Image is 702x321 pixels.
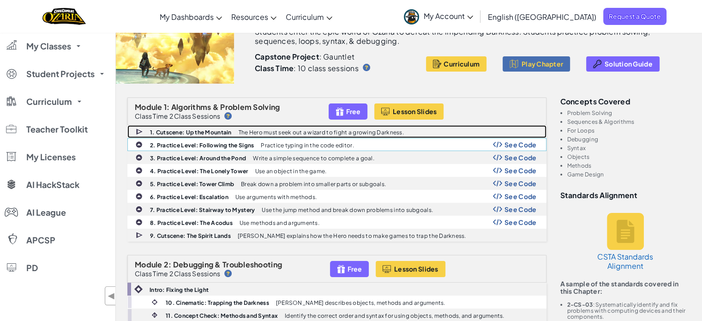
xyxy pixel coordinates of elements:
b: 6. Practice Level: Escalation [150,194,228,200]
button: Solution Guide [586,56,660,72]
span: Lesson Slides [393,108,437,115]
img: IconPracticeLevel.svg [135,154,143,161]
p: Use an object in the game. [255,168,326,174]
span: See Code [504,193,537,200]
img: IconCutscene.svg [136,127,144,136]
a: 7. Practice Level: Stairway to Mystery Use the jump method and break down problems into subgoals.... [127,203,546,216]
span: AI HackStack [26,181,79,189]
p: Class Time 2 Class Sessions [135,270,220,277]
span: See Code [504,180,537,187]
span: 1: [164,102,170,112]
span: Debugging & Troubleshooting [173,260,282,269]
a: 9. Cutscene: The Spirit Lands [PERSON_NAME] explains how the Hero needs to make games to trap the... [127,229,546,242]
p: Write a simple sequence to complete a goal. [253,155,374,161]
span: Play Chapter [522,60,563,67]
img: Show Code Logo [493,141,502,148]
a: 3. Practice Level: Around the Pond Write a simple sequence to complete a goal. Show Code Logo See... [127,151,546,164]
b: Capstone Project [255,52,319,61]
b: 11. Concept Check: Methods and Syntax [166,312,278,319]
span: Lesson Slides [394,265,438,273]
p: : Gauntlet [255,52,418,61]
b: 7. Practice Level: Stairway to Mystery [150,206,255,213]
b: 10. Cinematic: Trapping the Darkness [166,299,269,306]
p: [PERSON_NAME] describes objects, methods and arguments. [276,300,445,306]
img: IconFreeLevelv2.svg [336,106,344,117]
span: Solution Guide [605,60,653,67]
li: Syntax [567,145,691,151]
img: IconCutscene.svg [136,231,144,240]
h3: Standards Alignment [560,191,691,199]
span: ◀ [108,289,115,303]
img: IconHint.svg [224,112,232,120]
b: 4. Practice Level: The Lonely Tower [150,168,248,175]
img: Show Code Logo [493,167,502,174]
img: IconHint.svg [363,64,370,71]
li: Game Design [567,171,691,177]
a: Play Chapter [503,56,570,72]
img: avatar [404,9,419,24]
b: Class Time [255,63,294,73]
img: IconPracticeLevel.svg [135,141,143,148]
span: Curriculum [444,60,480,67]
img: Show Code Logo [493,180,502,187]
button: Curriculum [426,56,486,72]
span: Student Projects [26,70,95,78]
p: Break down a problem into smaller parts or subgoals. [241,181,386,187]
button: Lesson Slides [374,103,444,120]
li: Problem Solving [567,110,691,116]
a: 4. Practice Level: The Lonely Tower Use an object in the game. Show Code Logo See Code [127,164,546,177]
span: Curriculum [26,97,72,106]
span: My Licenses [26,153,76,161]
li: : Systematically identify and fix problems with computing devices and their components. [567,302,691,320]
img: IconIntro.svg [134,285,143,293]
a: 1. Cutscene: Up the Mountain The Hero must seek out a wizard to fight a growing Darkness. [127,125,546,138]
button: Lesson Slides [376,261,445,277]
p: Use methods and arguments. [240,220,319,226]
p: Use arguments with methods. [235,194,317,200]
a: 5. Practice Level: Tower Climb Break down a problem into smaller parts or subgoals. Show Code Log... [127,177,546,190]
img: Show Code Logo [493,154,502,161]
span: Resources [231,12,268,22]
span: My Classes [26,42,71,50]
a: 8. Practice Level: The Acodus Use methods and arguments. Show Code Logo See Code [127,216,546,229]
img: Home [42,7,85,26]
img: Show Code Logo [493,206,502,212]
p: The Hero must seek out a wizard to fight a growing Darkness. [239,129,404,135]
span: AI League [26,208,66,217]
p: A sample of the standards covered in this Chapter: [560,280,691,295]
a: English ([GEOGRAPHIC_DATA]) [483,4,601,29]
span: See Code [504,167,537,174]
span: Curriculum [286,12,324,22]
b: 8. Practice Level: The Acodus [150,219,233,226]
h5: CSTA Standards Alignment [595,252,655,271]
img: IconInteractive.svg [150,311,159,319]
p: Practice typing in the code editor. [261,142,354,148]
li: For Loops [567,127,691,133]
a: 2. Practice Level: Following the Signs Practice typing in the code editor. Show Code Logo See Code [127,138,546,151]
a: Curriculum [281,4,337,29]
b: 2-CS-03 [567,301,593,308]
p: : 10 class sessions [255,64,359,73]
span: Module [135,102,162,112]
p: Identify the correct order and syntax for using objects, methods, and arguments. [285,313,504,319]
p: Students enter the epic world of Ozaria to defeat the impending Darkness. Students practice probl... [255,27,667,46]
img: IconPracticeLevel.svg [135,206,143,213]
span: Free [346,108,360,115]
img: IconPracticeLevel.svg [135,193,143,200]
img: IconPracticeLevel.svg [135,180,143,187]
b: 9. Cutscene: The Spirit Lands [150,232,231,239]
b: 2. Practice Level: Following the Signs [150,142,254,149]
a: 10. Cinematic: Trapping the Darkness [PERSON_NAME] describes objects, methods and arguments. [127,296,546,309]
img: IconHint.svg [224,270,232,277]
img: IconCinematic.svg [150,298,159,306]
b: 5. Practice Level: Tower Climb [150,181,234,188]
span: Free [348,265,362,273]
a: My Account [399,2,478,31]
span: See Code [504,154,537,161]
h3: Concepts covered [560,97,691,105]
b: Intro: Fixing the Light [150,286,209,293]
span: See Code [504,218,537,226]
img: Show Code Logo [493,193,502,200]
